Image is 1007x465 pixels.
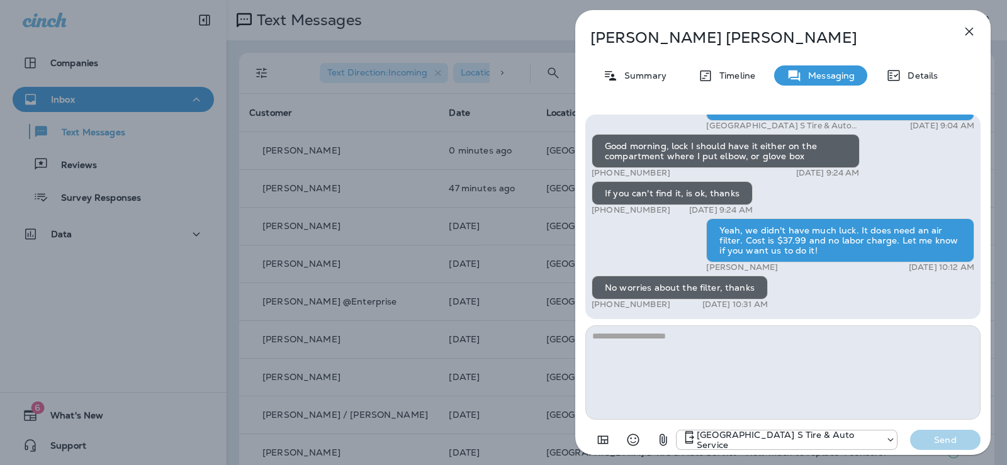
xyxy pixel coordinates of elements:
p: [DATE] 10:31 AM [702,300,768,310]
p: [DATE] 9:04 AM [910,121,974,131]
p: [DATE] 10:12 AM [909,262,974,272]
p: [GEOGRAPHIC_DATA] S Tire & Auto Service [697,430,879,450]
p: [PERSON_NAME] [706,262,778,272]
p: [DATE] 9:24 AM [689,205,753,215]
p: Messaging [802,70,855,81]
div: No worries about the filter, thanks [592,276,768,300]
button: Select an emoji [621,427,646,452]
p: [DATE] 9:24 AM [796,168,860,178]
p: Timeline [713,70,755,81]
p: [PHONE_NUMBER] [592,300,670,310]
div: Good morning, lock I should have it either on the compartment where I put elbow, or glove box [592,134,860,168]
div: If you can't find it, is ok, thanks [592,181,753,205]
p: Details [901,70,938,81]
p: [PERSON_NAME] [PERSON_NAME] [590,29,934,47]
button: Add in a premade template [590,427,616,452]
div: Yeah, we didn't have much luck. It does need an air filter. Cost is $37.99 and no labor charge. L... [706,218,974,262]
p: [GEOGRAPHIC_DATA] S Tire & Auto Service [706,121,867,131]
div: +1 (301) 975-0024 [677,430,897,450]
p: [PHONE_NUMBER] [592,205,670,215]
p: [PHONE_NUMBER] [592,168,670,178]
p: Summary [618,70,667,81]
